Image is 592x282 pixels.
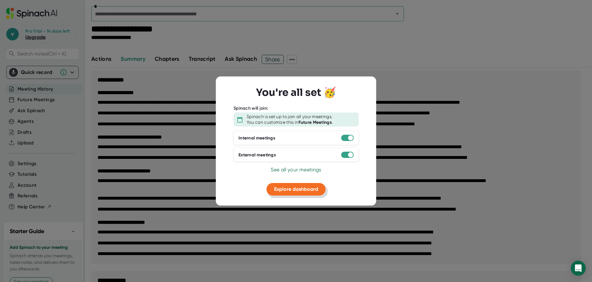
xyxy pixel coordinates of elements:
[238,135,275,141] div: Internal meetings
[299,120,332,125] b: Future Meetings
[571,261,586,276] div: Open Intercom Messenger
[247,120,333,125] div: You can customize this in .
[238,152,276,158] div: External meetings
[247,114,332,120] div: Spinach is set up to join all your meetings.
[274,186,318,192] span: Explore dashboard
[267,183,326,196] button: Explore dashboard
[233,106,268,111] div: Spinach will join:
[256,86,336,98] h3: You're all set 🥳
[271,166,321,174] button: See all your meetings
[271,167,321,173] span: See all your meetings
